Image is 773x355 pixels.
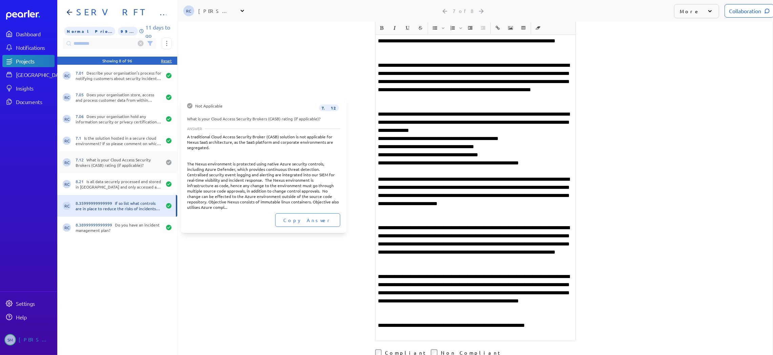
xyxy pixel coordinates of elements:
span: 8.21 [76,179,86,184]
span: Robert Craig [63,93,71,101]
div: Does your organisation store, access and process customer data from within [GEOGRAPHIC_DATA] only? [76,92,162,103]
div: Settings [16,300,54,307]
div: What is your Cloud Access Security Brokers (CASB) rating (if applicable)? [76,157,162,168]
span: Robert Craig [63,115,71,123]
a: Dashboard [6,10,55,20]
span: Robert Craig [63,180,71,188]
span: 8.35999999999999 [76,200,115,206]
button: Strike through [415,22,426,34]
span: 7.12 [319,104,339,111]
span: Robert Craig [183,5,194,16]
a: [GEOGRAPHIC_DATA] [2,68,55,81]
a: Projects [2,55,55,67]
span: Robert Craig [63,223,71,232]
div: 7 of 8 [453,8,474,14]
a: SM[PERSON_NAME] [2,331,55,348]
span: 7.01 [76,70,86,76]
div: Is all data securely processed and stored in [GEOGRAPHIC_DATA] and only accessed and accessible f... [76,179,162,190]
div: Is the solution hosted in a secure cloud environment? If so please comment on which one. [76,135,162,146]
span: Increase Indent [464,22,476,34]
span: Clear Formatting [532,22,544,34]
div: If so list what controls are in place to reduce the risks of incidents due to code changes? [76,200,162,211]
div: Do you have an incident management plan? [76,222,162,233]
a: Dashboard [2,28,55,40]
p: 11 days to go [145,23,172,39]
button: Insert Image [505,22,516,34]
span: Copy Answer [283,217,332,223]
div: Insights [16,85,54,92]
button: Copy Answer [275,213,340,227]
div: Describe your organisation’s process for notifying customers about security incidents, bugs or vu... [76,70,162,81]
div: Projects [16,58,54,64]
div: [PERSON_NAME] [198,7,232,14]
span: 7.12 [76,157,86,162]
button: Insert link [492,22,504,34]
a: Settings [2,297,55,310]
div: Documents [16,98,54,105]
button: Underline [402,22,413,34]
div: [PERSON_NAME] [19,334,53,346]
span: 7.06 [76,114,86,119]
div: What is your Cloud Access Security Brokers (CASB) rating (if applicable)? [187,116,340,121]
span: Robert Craig [63,202,71,210]
span: Robert Craig [63,72,71,80]
span: 99% of Questions Completed [118,27,138,36]
button: Insert Ordered List [447,22,459,34]
h1: SERV RFT Response [74,7,166,18]
div: Dashboard [16,31,54,37]
div: Showing 8 of 96 [102,58,132,63]
span: Stuart Meyers [4,334,16,346]
p: More [680,8,700,15]
span: Decrease Indent [477,22,489,34]
div: Does your organisation hold any information security or privacy certifications (e.g. ISO27001, SO... [76,114,162,124]
div: Notifications [16,44,54,51]
span: Priority [64,27,115,36]
span: ANSWER [187,126,202,131]
button: Italic [389,22,401,34]
span: 7.1 [76,135,84,141]
span: Not Applicable [195,103,223,112]
span: Robert Craig [63,137,71,145]
a: Insights [2,82,55,94]
button: Clear Formatting [532,22,544,34]
span: Insert Unordered List [429,22,446,34]
span: 8.38999999999999 [76,222,115,228]
button: Insert Unordered List [429,22,441,34]
div: Reset [161,58,172,63]
div: Help [16,314,54,320]
a: Help [2,311,55,323]
a: Notifications [2,41,55,54]
button: Increase Indent [465,22,476,34]
span: Robert Craig [63,158,71,166]
div: A traditional Cloud Access Security Broker (CASB) solution is not applicable for Nexus SaaS archi... [187,134,340,210]
span: Insert Ordered List [447,22,464,34]
button: Bold [376,22,388,34]
a: Documents [2,96,55,108]
button: Insert table [518,22,529,34]
div: [GEOGRAPHIC_DATA] [16,71,66,78]
span: 7.05 [76,92,86,97]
